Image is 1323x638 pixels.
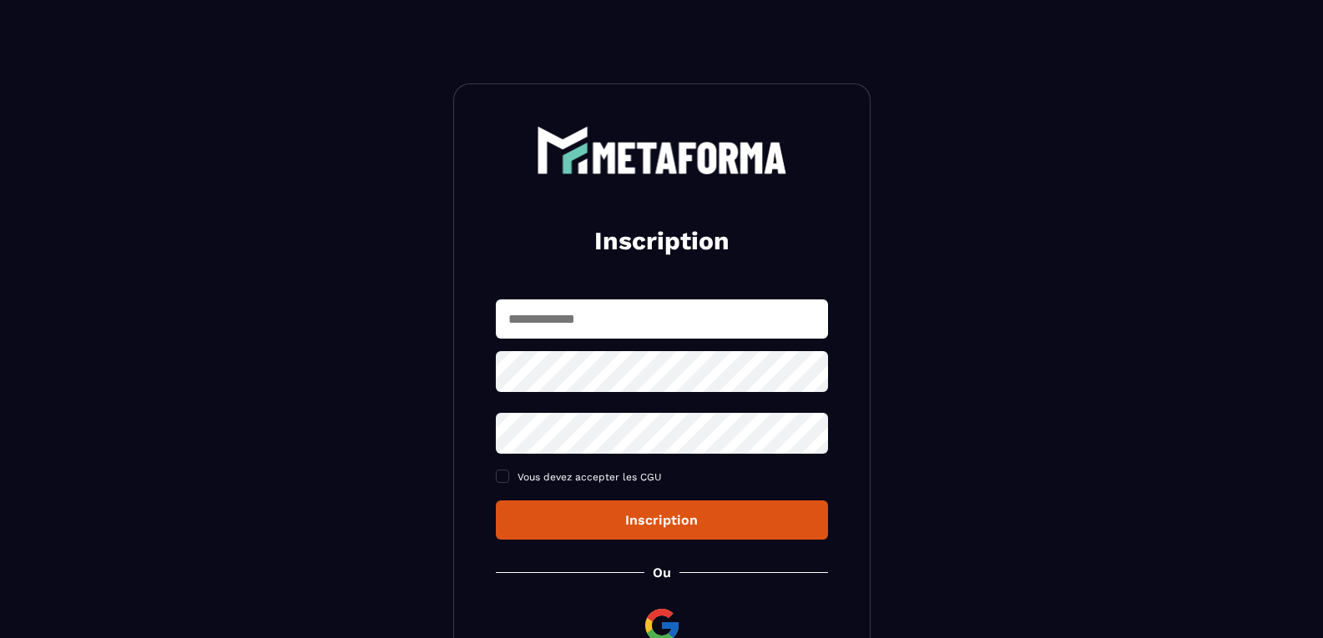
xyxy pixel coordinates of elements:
[496,126,828,174] a: logo
[537,126,787,174] img: logo
[496,500,828,540] button: Inscription
[509,512,815,528] div: Inscription
[516,224,808,258] h2: Inscription
[518,471,662,483] span: Vous devez accepter les CGU
[653,565,671,580] p: Ou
